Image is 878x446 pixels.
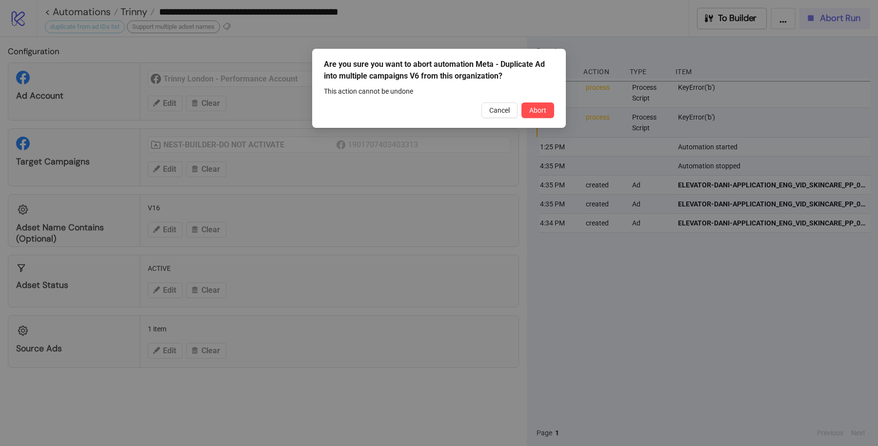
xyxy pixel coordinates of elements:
[324,59,554,82] div: Are you sure you want to abort automation Meta - Duplicate Ad into multiple campaigns V6 from thi...
[489,106,510,114] span: Cancel
[481,102,518,118] button: Cancel
[529,106,546,114] span: Abort
[521,102,554,118] button: Abort
[324,86,554,97] div: This action cannot be undone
